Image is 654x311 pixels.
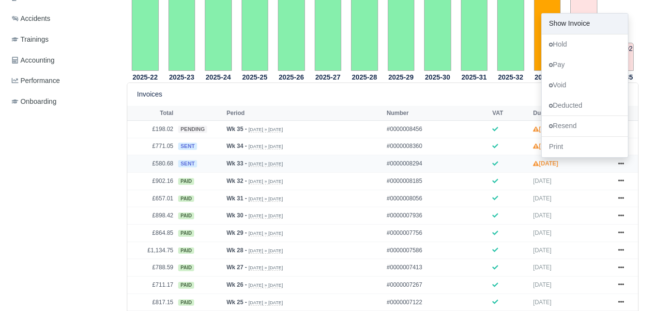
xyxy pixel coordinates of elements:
[419,71,456,83] th: 2025-30
[533,247,551,254] span: [DATE]
[492,71,529,83] th: 2025-32
[12,13,50,24] span: Accidents
[533,126,558,132] strong: [DATE]
[248,144,283,149] small: [DATE] » [DATE]
[178,230,194,237] span: paid
[248,265,283,271] small: [DATE] » [DATE]
[248,161,283,167] small: [DATE] » [DATE]
[127,172,176,190] td: £902.16
[127,138,176,155] td: £771.05
[529,71,566,83] th: 2025-33
[127,106,176,120] th: Total
[12,96,57,107] span: Onboarding
[384,155,490,173] td: #0000008294
[273,71,310,83] th: 2025-26
[227,178,247,184] strong: Wk 32 -
[227,281,247,288] strong: Wk 26 -
[127,120,176,138] td: £198.02
[127,155,176,173] td: £580.68
[248,213,283,219] small: [DATE] » [DATE]
[248,196,283,202] small: [DATE] » [DATE]
[8,71,115,90] a: Performance
[178,213,194,219] span: paid
[178,178,194,185] span: paid
[227,126,247,132] strong: Wk 35 -
[542,55,628,75] a: Pay
[227,212,247,219] strong: Wk 30 -
[384,172,490,190] td: #0000008185
[127,259,176,277] td: £788.59
[127,71,164,83] th: 2025-22
[178,264,194,271] span: paid
[346,71,383,83] th: 2025-28
[531,106,609,120] th: Due
[248,282,283,288] small: [DATE] » [DATE]
[237,71,274,83] th: 2025-25
[8,30,115,49] a: Trainings
[178,247,194,254] span: paid
[8,51,115,70] a: Accounting
[490,106,531,120] th: VAT
[533,281,551,288] span: [DATE]
[533,229,551,236] span: [DATE]
[384,276,490,294] td: #0000007267
[248,248,283,254] small: [DATE] » [DATE]
[178,143,197,150] span: sent
[310,71,347,83] th: 2025-27
[127,242,176,259] td: £1,134.75
[8,9,115,28] a: Accidents
[456,71,493,83] th: 2025-31
[127,276,176,294] td: £711.17
[178,299,194,306] span: paid
[12,75,60,86] span: Performance
[164,71,200,83] th: 2025-23
[12,34,48,45] span: Trainings
[248,127,283,132] small: [DATE] » [DATE]
[533,178,551,184] span: [DATE]
[383,71,420,83] th: 2025-29
[224,106,384,120] th: Period
[248,230,283,236] small: [DATE] » [DATE]
[542,14,628,34] a: Show Invoice
[248,179,283,184] small: [DATE] » [DATE]
[384,294,490,311] td: #0000007122
[178,282,194,289] span: paid
[384,259,490,277] td: #0000007413
[542,137,628,158] a: Print
[533,143,558,149] strong: [DATE]
[227,247,247,254] strong: Wk 28 -
[542,96,628,116] a: Deducted
[533,264,551,271] span: [DATE]
[227,229,247,236] strong: Wk 29 -
[227,264,247,271] strong: Wk 27 -
[248,300,283,306] small: [DATE] » [DATE]
[606,264,654,311] iframe: Chat Widget
[227,160,247,167] strong: Wk 33 -
[127,224,176,242] td: £864.85
[384,106,490,120] th: Number
[384,190,490,207] td: #0000008056
[384,138,490,155] td: #0000008360
[542,75,628,96] a: Void
[384,242,490,259] td: #0000007586
[533,299,551,306] span: [DATE]
[137,90,162,98] h6: Invoices
[12,55,55,66] span: Accounting
[384,120,490,138] td: #0000008456
[178,160,197,167] span: sent
[127,190,176,207] td: £657.01
[533,195,551,202] span: [DATE]
[227,195,247,202] strong: Wk 31 -
[384,207,490,225] td: #0000007936
[127,207,176,225] td: £898.42
[542,116,628,137] a: Resend
[533,212,551,219] span: [DATE]
[178,126,207,133] span: pending
[384,224,490,242] td: #0000007756
[127,294,176,311] td: £817.15
[542,34,628,55] a: Hold
[200,71,237,83] th: 2025-24
[227,143,247,149] strong: Wk 34 -
[227,299,247,306] strong: Wk 25 -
